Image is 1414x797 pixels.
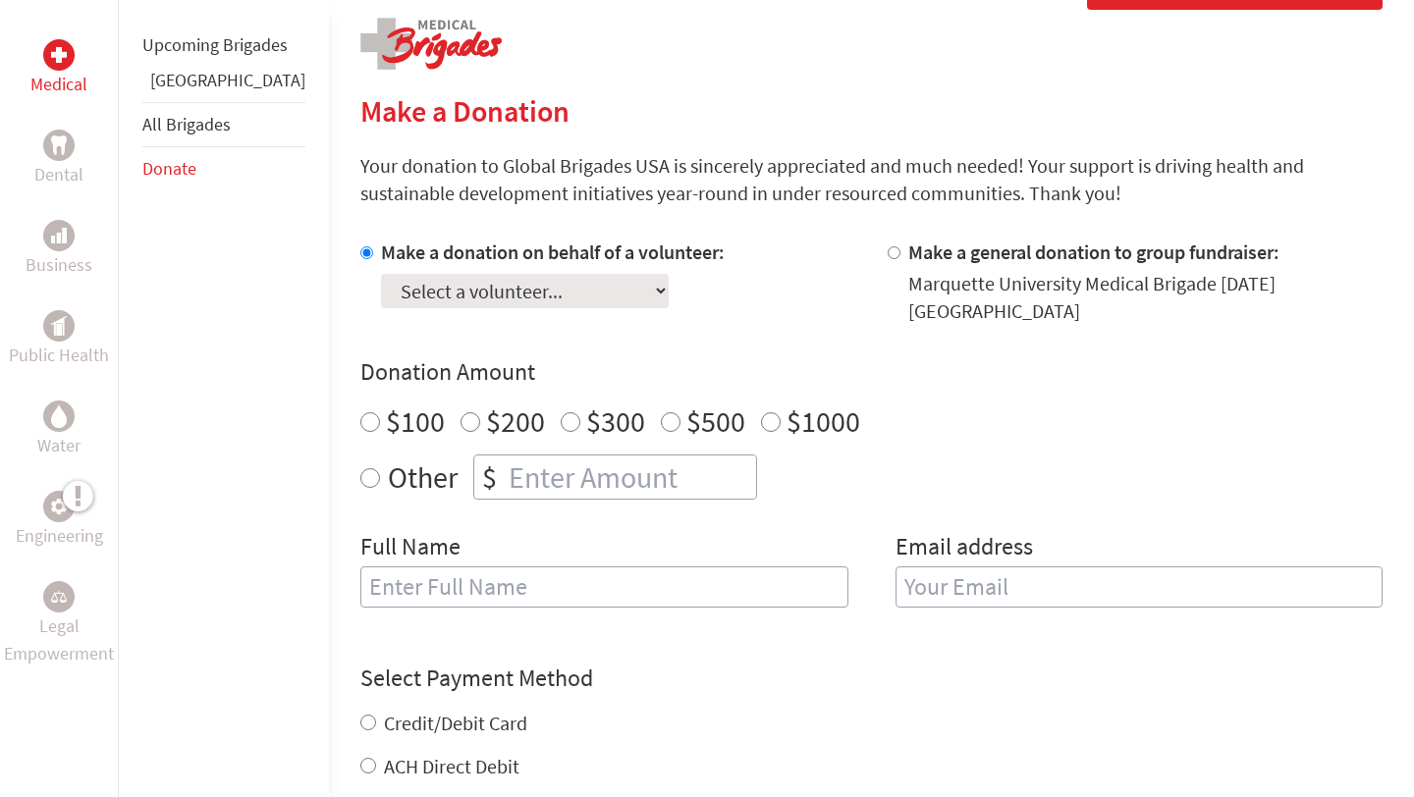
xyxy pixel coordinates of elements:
[26,220,92,279] a: BusinessBusiness
[142,157,196,180] a: Donate
[51,591,67,603] img: Legal Empowerment
[37,400,81,459] a: WaterWater
[474,455,505,499] div: $
[4,581,114,667] a: Legal EmpowermentLegal Empowerment
[43,491,75,522] div: Engineering
[43,400,75,432] div: Water
[34,130,83,188] a: DentalDental
[381,239,725,264] label: Make a donation on behalf of a volunteer:
[51,404,67,427] img: Water
[150,69,305,91] a: [GEOGRAPHIC_DATA]
[16,491,103,550] a: EngineeringEngineering
[51,499,67,514] img: Engineering
[142,67,305,102] li: Panama
[142,24,305,67] li: Upcoming Brigades
[360,356,1383,388] h4: Donation Amount
[384,754,519,778] label: ACH Direct Debit
[43,581,75,612] div: Legal Empowerment
[4,612,114,667] p: Legal Empowerment
[388,454,458,500] label: Other
[43,220,75,251] div: Business
[142,113,231,135] a: All Brigades
[505,455,756,499] input: Enter Amount
[486,402,545,440] label: $200
[37,432,81,459] p: Water
[360,18,502,70] img: logo-medical.png
[51,316,67,336] img: Public Health
[360,566,848,608] input: Enter Full Name
[30,71,87,98] p: Medical
[360,663,1383,694] h4: Select Payment Method
[360,152,1383,207] p: Your donation to Global Brigades USA is sincerely appreciated and much needed! Your support is dr...
[686,402,745,440] label: $500
[896,531,1033,566] label: Email address
[51,135,67,154] img: Dental
[51,47,67,63] img: Medical
[43,310,75,342] div: Public Health
[896,566,1384,608] input: Your Email
[51,228,67,243] img: Business
[43,130,75,161] div: Dental
[360,531,461,566] label: Full Name
[384,711,527,735] label: Credit/Debit Card
[43,39,75,71] div: Medical
[34,161,83,188] p: Dental
[142,33,288,56] a: Upcoming Brigades
[16,522,103,550] p: Engineering
[908,270,1384,325] div: Marquette University Medical Brigade [DATE] [GEOGRAPHIC_DATA]
[908,239,1279,264] label: Make a general donation to group fundraiser:
[9,342,109,369] p: Public Health
[386,402,445,440] label: $100
[586,402,645,440] label: $300
[360,93,1383,129] h2: Make a Donation
[142,102,305,147] li: All Brigades
[26,251,92,279] p: Business
[9,310,109,369] a: Public HealthPublic Health
[30,39,87,98] a: MedicalMedical
[142,147,305,190] li: Donate
[787,402,860,440] label: $1000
